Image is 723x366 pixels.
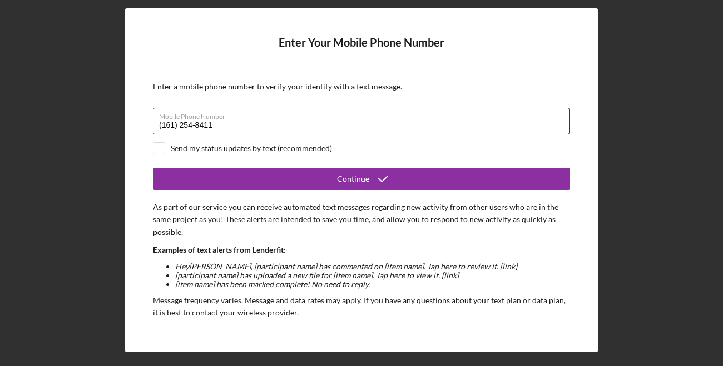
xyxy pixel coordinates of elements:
div: Enter a mobile phone number to verify your identity with a text message. [153,82,570,91]
li: [item name] has been marked complete! No need to reply. [175,280,570,289]
li: [participant name] has uploaded a new file for [item name]. Tap here to view it. [link] [175,271,570,280]
p: Examples of text alerts from Lenderfit: [153,244,570,256]
h4: Enter Your Mobile Phone Number [153,36,570,66]
div: Continue [337,168,369,190]
label: Mobile Phone Number [159,108,570,121]
p: As part of our service you can receive automated text messages regarding new activity from other ... [153,201,570,238]
li: Hey [PERSON_NAME] , [participant name] has commented on [item name]. Tap here to review it. [link] [175,262,570,271]
p: Message frequency varies. Message and data rates may apply. If you have any questions about your ... [153,294,570,319]
div: Send my status updates by text (recommended) [171,144,332,153]
button: Continue [153,168,570,190]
